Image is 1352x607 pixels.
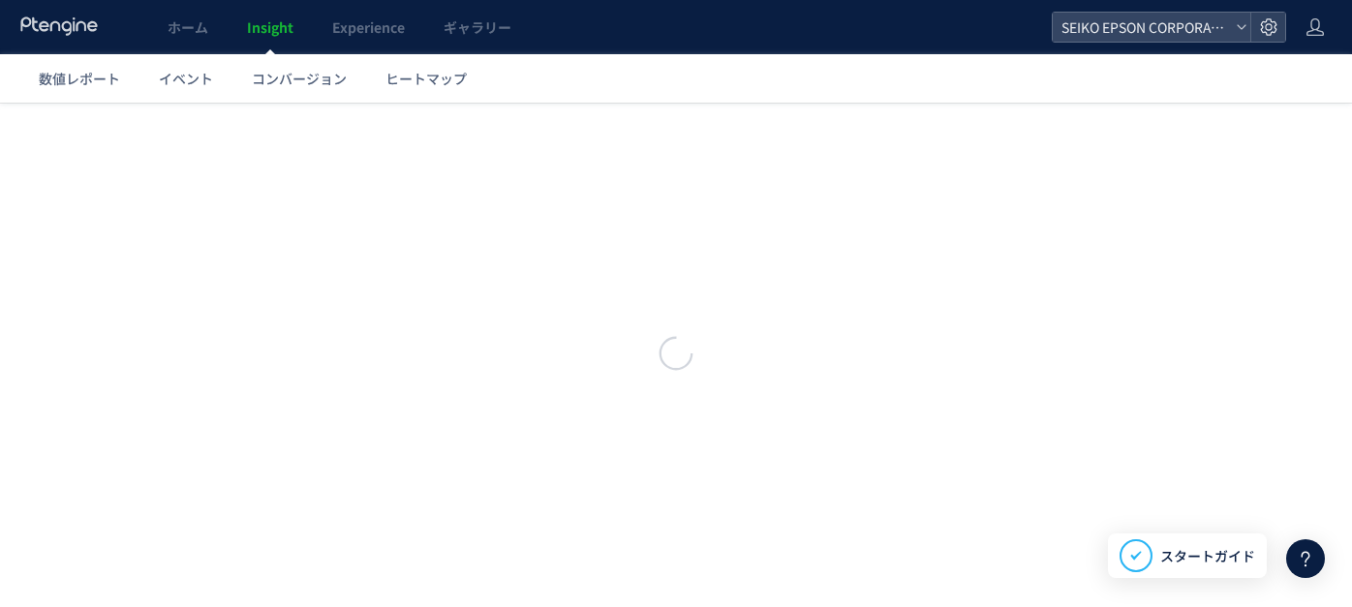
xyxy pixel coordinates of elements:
[252,69,347,88] span: コンバージョン
[444,17,511,37] span: ギャラリー
[168,17,208,37] span: ホーム
[39,69,120,88] span: 数値レポート
[1056,13,1228,42] span: SEIKO EPSON CORPORATION
[385,69,467,88] span: ヒートマップ
[247,17,293,37] span: Insight
[159,69,213,88] span: イベント
[1160,546,1255,566] span: スタートガイド
[332,17,405,37] span: Experience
